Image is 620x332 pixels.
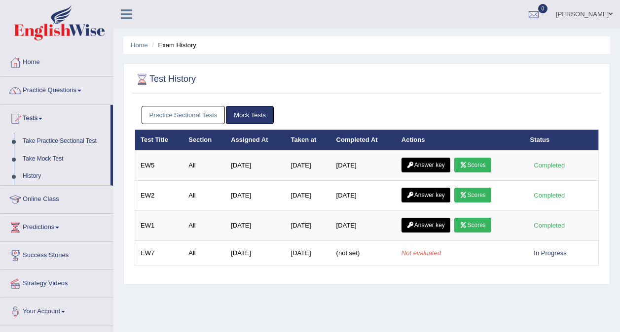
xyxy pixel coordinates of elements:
[183,241,225,266] td: All
[18,167,110,185] a: History
[396,130,525,150] th: Actions
[225,211,285,241] td: [DATE]
[183,130,225,150] th: Section
[183,211,225,241] td: All
[0,77,113,101] a: Practice Questions
[286,181,331,211] td: [DATE]
[135,241,183,266] td: EW7
[0,105,110,130] a: Tests
[454,158,491,172] a: Scores
[401,249,441,257] em: Not evaluated
[538,4,548,13] span: 0
[142,106,225,124] a: Practice Sectional Tests
[336,249,360,257] span: (not set)
[226,106,274,124] a: Mock Tests
[135,72,196,87] h2: Test History
[331,150,396,181] td: [DATE]
[530,160,569,170] div: Completed
[0,214,113,238] a: Predictions
[530,248,571,258] div: In Progress
[530,220,569,231] div: Completed
[183,181,225,211] td: All
[183,150,225,181] td: All
[331,211,396,241] td: [DATE]
[0,186,113,210] a: Online Class
[225,130,285,150] th: Assigned At
[0,49,113,73] a: Home
[18,133,110,150] a: Take Practice Sectional Test
[135,181,183,211] td: EW2
[225,241,285,266] td: [DATE]
[401,218,450,232] a: Answer key
[135,150,183,181] td: EW5
[286,130,331,150] th: Taken at
[331,130,396,150] th: Completed At
[286,211,331,241] td: [DATE]
[225,181,285,211] td: [DATE]
[18,150,110,168] a: Take Mock Test
[454,188,491,202] a: Scores
[225,150,285,181] td: [DATE]
[0,270,113,295] a: Strategy Videos
[286,150,331,181] td: [DATE]
[401,188,450,202] a: Answer key
[331,181,396,211] td: [DATE]
[135,211,183,241] td: EW1
[149,40,196,50] li: Exam History
[525,130,599,150] th: Status
[131,41,148,49] a: Home
[454,218,491,232] a: Scores
[135,130,183,150] th: Test Title
[0,298,113,323] a: Your Account
[0,242,113,266] a: Success Stories
[530,190,569,200] div: Completed
[286,241,331,266] td: [DATE]
[401,158,450,172] a: Answer key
